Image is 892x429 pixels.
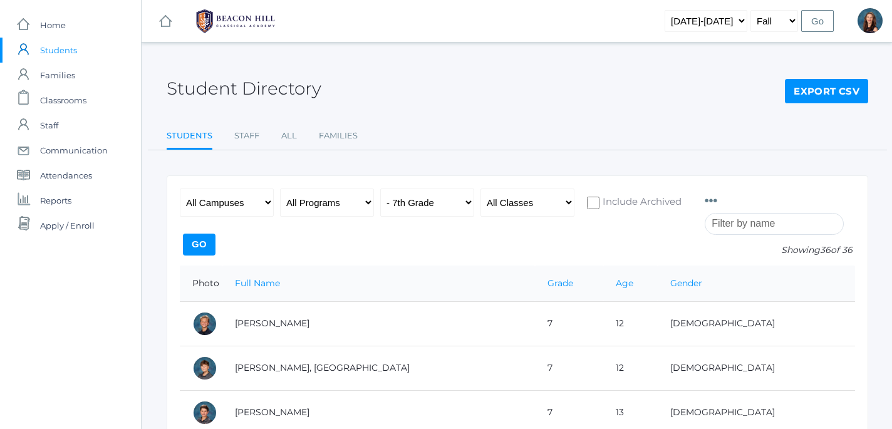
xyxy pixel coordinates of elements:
[235,277,280,289] a: Full Name
[192,356,217,381] div: Kingston Balli
[40,38,77,63] span: Students
[616,277,633,289] a: Age
[40,88,86,113] span: Classrooms
[535,346,603,390] td: 7
[192,400,217,425] div: Caleb Beaty
[222,301,535,346] td: [PERSON_NAME]
[319,123,358,148] a: Families
[40,63,75,88] span: Families
[40,113,58,138] span: Staff
[189,6,283,37] img: BHCALogos-05-308ed15e86a5a0abce9b8dd61676a3503ac9727e845dece92d48e8588c001991.png
[183,234,215,256] input: Go
[40,213,95,238] span: Apply / Enroll
[705,213,844,235] input: Filter by name
[281,123,297,148] a: All
[535,301,603,346] td: 7
[705,244,855,257] p: Showing of 36
[40,188,71,213] span: Reports
[820,244,831,256] span: 36
[858,8,883,33] div: Hilary Erickson
[670,277,702,289] a: Gender
[222,346,535,390] td: [PERSON_NAME], [GEOGRAPHIC_DATA]
[40,163,92,188] span: Attendances
[587,197,599,209] input: Include Archived
[167,79,321,98] h2: Student Directory
[40,13,66,38] span: Home
[192,311,217,336] div: Cole Albanese
[801,10,834,32] input: Go
[180,266,222,302] th: Photo
[40,138,108,163] span: Communication
[603,301,658,346] td: 12
[234,123,259,148] a: Staff
[547,277,573,289] a: Grade
[658,346,855,390] td: [DEMOGRAPHIC_DATA]
[658,301,855,346] td: [DEMOGRAPHIC_DATA]
[603,346,658,390] td: 12
[599,195,682,210] span: Include Archived
[785,79,868,104] a: Export CSV
[167,123,212,150] a: Students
